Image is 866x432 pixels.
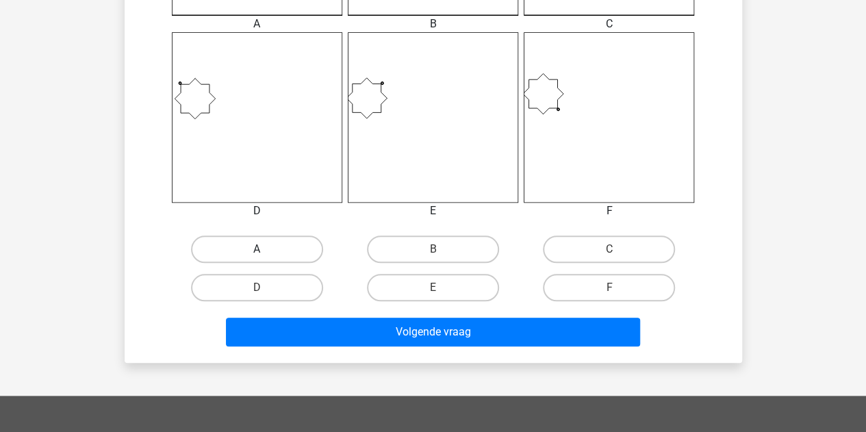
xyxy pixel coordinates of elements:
[513,203,704,219] div: F
[543,274,675,301] label: F
[543,236,675,263] label: C
[338,203,528,219] div: E
[367,236,499,263] label: B
[513,16,704,32] div: C
[162,203,353,219] div: D
[162,16,353,32] div: A
[191,274,323,301] label: D
[191,236,323,263] label: A
[367,274,499,301] label: E
[226,318,640,346] button: Volgende vraag
[338,16,528,32] div: B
